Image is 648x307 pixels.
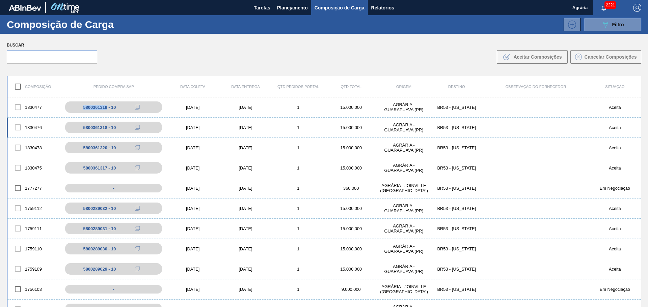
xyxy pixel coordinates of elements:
div: Copiar [131,204,144,212]
div: AGRÁRIA - GUARAPUAVA (PR) [377,163,430,173]
div: Nova Composição [560,18,580,31]
div: BR53 - Colorado [430,125,483,130]
div: 1 [272,125,325,130]
div: Situação [589,85,641,89]
span: Filtro [612,22,624,27]
div: Origem [377,85,430,89]
div: Aceita [589,125,641,130]
div: [DATE] [166,206,219,211]
div: BR53 - Colorado [430,246,483,251]
span: Planejamento [277,4,308,12]
div: 5800361317 - 10 [83,165,116,171]
div: BR53 - Colorado [430,186,483,191]
span: Aceitar Composições [513,54,562,60]
div: [DATE] [166,165,219,171]
div: Composição [8,80,61,94]
div: AGRÁRIA - JOINVILLE (SC) [377,183,430,193]
div: [DATE] [219,287,272,292]
div: AGRÁRIA - GUARAPUAVA (PR) [377,223,430,234]
div: [DATE] [166,145,219,150]
div: 1756103 [8,282,61,296]
div: 1 [272,186,325,191]
div: 15.000,000 [325,267,377,272]
div: 1759112 [8,201,61,215]
span: Composição de Carga [315,4,364,12]
div: BR53 - Colorado [430,206,483,211]
div: 15.000,000 [325,105,377,110]
div: Copiar [131,103,144,111]
div: [DATE] [166,246,219,251]
div: Copiar [131,245,144,253]
div: Data entrega [219,85,272,89]
div: [DATE] [219,186,272,191]
button: Cancelar Composições [570,50,641,64]
span: 2221 [604,1,616,9]
div: [DATE] [219,267,272,272]
div: Em Negociação [589,287,641,292]
div: [DATE] [166,186,219,191]
div: 15.000,000 [325,206,377,211]
div: Aceita [589,165,641,171]
div: 15.000,000 [325,246,377,251]
div: [DATE] [219,165,272,171]
div: 1759110 [8,242,61,256]
div: AGRÁRIA - GUARAPUAVA (PR) [377,143,430,153]
label: Buscar [7,40,97,50]
div: Qtd Total [325,85,377,89]
button: Filtro [584,18,641,31]
div: 1 [272,165,325,171]
div: 1830477 [8,100,61,114]
div: Copiar [131,144,144,152]
div: [DATE] [219,206,272,211]
div: AGRÁRIA - GUARAPUAVA (PR) [377,122,430,132]
div: BR53 - Colorado [430,226,483,231]
div: Em Negociação [589,186,641,191]
div: Qtd Pedidos Portal [272,85,325,89]
div: 15.000,000 [325,226,377,231]
div: 1 [272,226,325,231]
span: Cancelar Composições [585,54,637,60]
button: Notificações [593,3,615,12]
div: BR53 - Colorado [430,165,483,171]
img: Logout [633,4,641,12]
div: Pedido Compra SAP [61,85,166,89]
button: Aceitar Composições [497,50,568,64]
div: AGRÁRIA - GUARAPUAVA (PR) [377,102,430,112]
div: BR53 - Colorado [430,145,483,150]
div: [DATE] [166,125,219,130]
div: Data coleta [166,85,219,89]
div: 1830475 [8,161,61,175]
div: 5800361319 - 10 [83,105,116,110]
div: Aceita [589,145,641,150]
div: - [65,184,162,192]
div: Copiar [131,123,144,131]
span: Relatórios [371,4,394,12]
div: 1 [272,206,325,211]
div: 5800289032 - 10 [83,206,116,211]
div: 5800289031 - 10 [83,226,116,231]
div: Aceita [589,226,641,231]
div: 1 [272,246,325,251]
div: [DATE] [166,267,219,272]
div: - [65,285,162,294]
div: [DATE] [166,226,219,231]
div: Destino [430,85,483,89]
div: 1830476 [8,120,61,134]
span: Tarefas [254,4,270,12]
div: Aceita [589,206,641,211]
div: 15.000,000 [325,145,377,150]
div: 1 [272,145,325,150]
div: 1759111 [8,221,61,236]
div: 360,000 [325,186,377,191]
div: Observação do Fornecedor [483,85,589,89]
div: [DATE] [166,287,219,292]
div: [DATE] [219,105,272,110]
div: 5800361320 - 10 [83,145,116,150]
div: 5800361318 - 10 [83,125,116,130]
div: Copiar [131,224,144,233]
div: 9.000,000 [325,287,377,292]
div: 5800289029 - 10 [83,267,116,272]
div: Aceita [589,105,641,110]
div: 1830478 [8,141,61,155]
img: TNhmsLtSVTkK8tSr43FrP2fwEKptu5GPRR3wAAAABJRU5ErkJggg== [9,5,41,11]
